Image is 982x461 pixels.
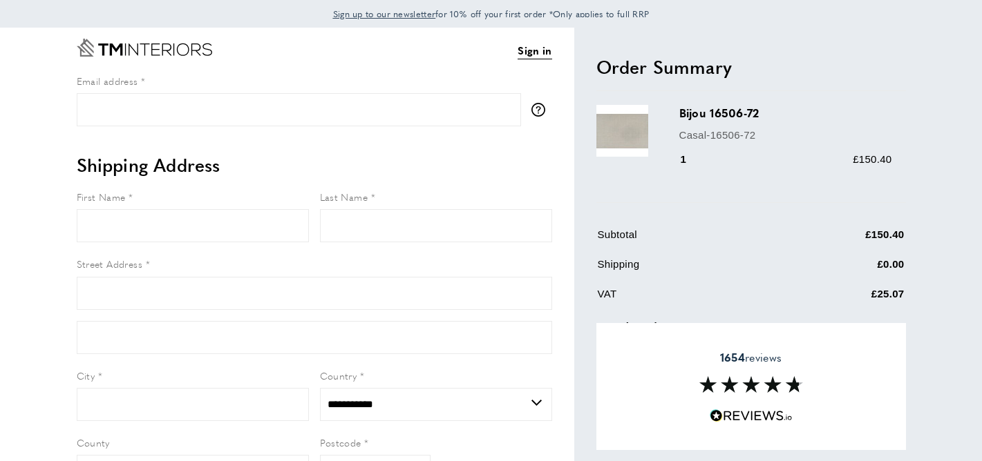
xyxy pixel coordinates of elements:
[784,315,905,345] td: £150.40
[77,369,95,382] span: City
[531,103,552,117] button: More information
[720,349,745,365] strong: 1654
[598,226,783,253] td: Subtotal
[320,369,357,382] span: Country
[77,190,126,204] span: First Name
[784,256,905,283] td: £0.00
[596,105,648,157] img: Bijou 16506-72
[77,153,552,177] h2: Shipping Address
[333,8,436,20] span: Sign up to our newsletter
[679,151,706,168] div: 1
[679,127,892,144] p: Casal-16506-72
[518,42,551,59] a: Sign in
[784,286,905,313] td: £25.07
[720,351,782,364] span: reviews
[333,7,436,21] a: Sign up to our newsletter
[77,435,110,449] span: County
[320,435,361,449] span: Postcode
[596,55,906,79] h2: Order Summary
[77,257,143,271] span: Street Address
[77,39,212,57] a: Go to Home page
[320,190,368,204] span: Last Name
[77,74,138,88] span: Email address
[699,376,803,393] img: Reviews section
[598,315,783,345] td: Grand Total
[679,105,892,121] h3: Bijou 16506-72
[598,256,783,283] td: Shipping
[333,8,650,20] span: for 10% off your first order *Only applies to full RRP
[784,226,905,253] td: £150.40
[710,409,793,422] img: Reviews.io 5 stars
[598,286,783,313] td: VAT
[853,153,891,165] span: £150.40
